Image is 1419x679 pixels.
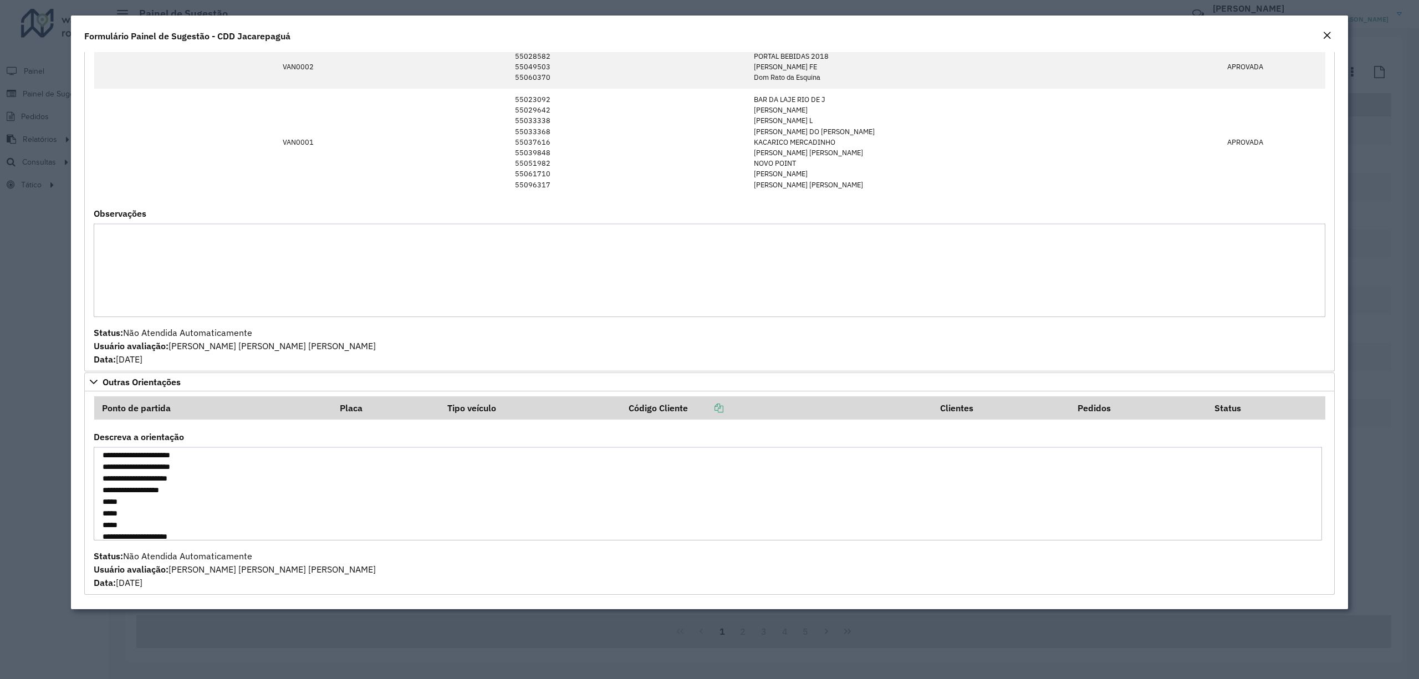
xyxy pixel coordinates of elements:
a: Outras Orientações [84,372,1335,391]
strong: Usuário avaliação: [94,564,169,575]
strong: Data: [94,354,116,365]
button: Close [1319,29,1335,43]
label: Descreva a orientação [94,430,184,443]
th: Placa [333,396,440,420]
td: VAN0001 [277,89,370,196]
td: APROVADA [1222,89,1325,196]
span: Outras Orientações [103,377,181,386]
em: Fechar [1323,31,1331,40]
th: Clientes [932,396,1070,420]
span: Não Atendida Automaticamente [PERSON_NAME] [PERSON_NAME] [PERSON_NAME] [DATE] [94,327,376,365]
th: Pedidos [1070,396,1207,420]
td: VAN0002 [277,45,370,89]
label: Observações [94,207,146,220]
span: Não Atendida Automaticamente [PERSON_NAME] [PERSON_NAME] [PERSON_NAME] [DATE] [94,550,376,588]
h4: Formulário Painel de Sugestão - CDD Jacarepaguá [84,29,290,43]
a: Copiar [688,402,723,413]
td: BAR DA LAJE RIO DE J [PERSON_NAME] [PERSON_NAME] L [PERSON_NAME] DO [PERSON_NAME] KACARICO MERCAD... [748,89,1035,196]
th: Ponto de partida [94,396,333,420]
div: Outras Orientações [84,391,1335,595]
th: Status [1207,396,1325,420]
strong: Data: [94,577,116,588]
th: Tipo veículo [440,396,621,420]
strong: Status: [94,550,123,561]
td: 55028582 55049503 55060370 [509,45,748,89]
strong: Status: [94,327,123,338]
td: APROVADA [1222,45,1325,89]
th: Código Cliente [621,396,932,420]
td: PORTAL BEBIDAS 2018 [PERSON_NAME] FE Dom Rato da Esquina [748,45,1035,89]
strong: Usuário avaliação: [94,340,169,351]
td: 55023092 55029642 55033338 55033368 55037616 55039848 55051982 55061710 55096317 [509,89,748,196]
